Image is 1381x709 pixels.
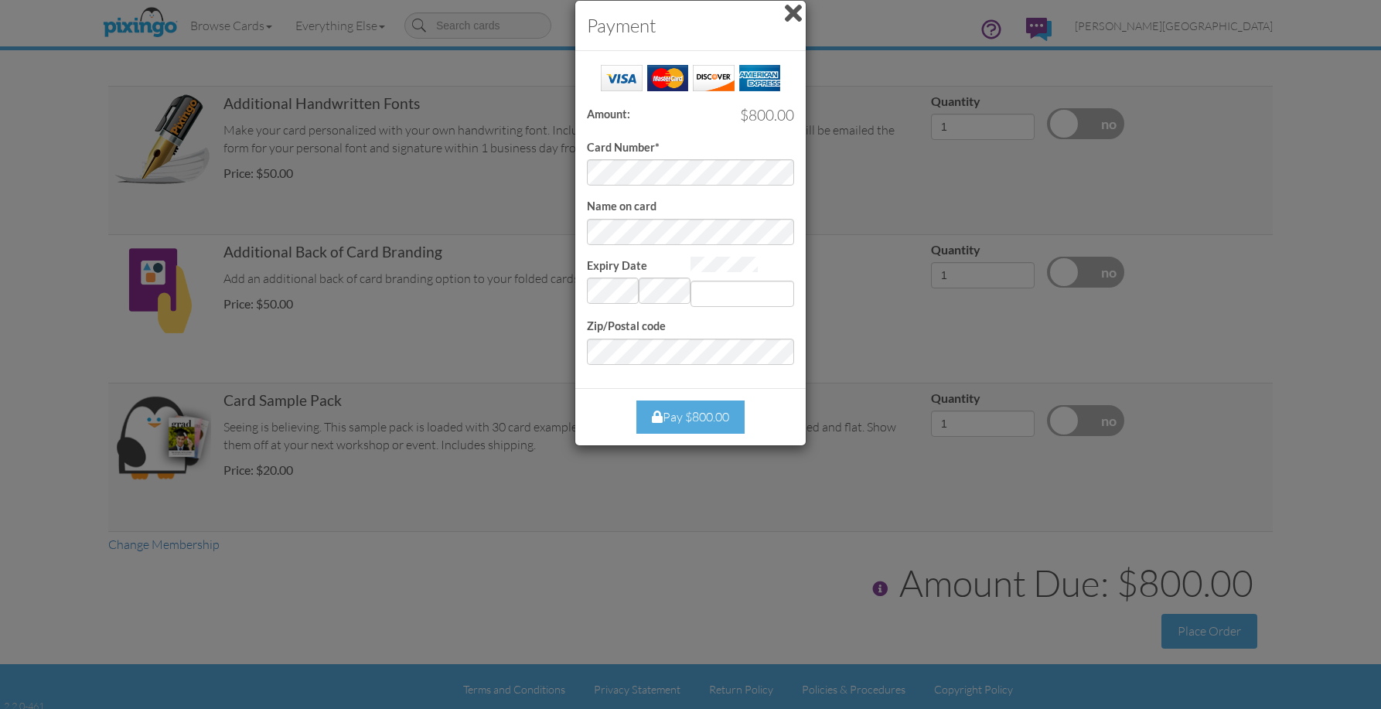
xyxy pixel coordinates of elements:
[587,258,647,274] label: Expiry Date
[587,12,794,39] h3: Payment
[587,319,666,335] label: Zip/Postal code
[636,401,745,434] div: Pay $800.00
[587,199,656,215] label: Name on card
[587,140,660,156] label: Card Number*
